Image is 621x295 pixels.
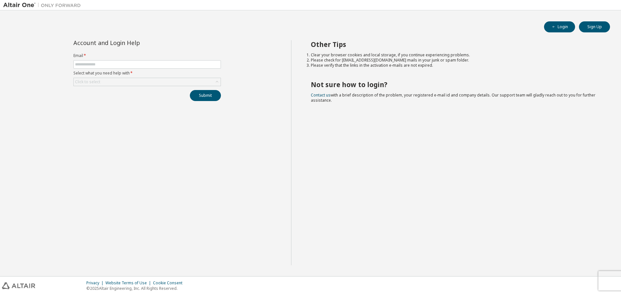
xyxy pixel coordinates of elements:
img: altair_logo.svg [2,282,35,289]
div: Account and Login Help [73,40,191,45]
div: Website Terms of Use [105,280,153,286]
button: Login [544,21,575,32]
div: Privacy [86,280,105,286]
label: Email [73,53,221,58]
label: Select what you need help with [73,71,221,76]
h2: Not sure how to login? [311,80,599,89]
a: Contact us [311,92,331,98]
div: Click to select [75,79,100,85]
div: Click to select [74,78,221,86]
span: with a brief description of the problem, your registered e-mail id and company details. Our suppo... [311,92,595,103]
h2: Other Tips [311,40,599,49]
button: Sign Up [579,21,610,32]
button: Submit [190,90,221,101]
li: Please verify that the links in the activation e-mails are not expired. [311,63,599,68]
img: Altair One [3,2,84,8]
p: © 2025 Altair Engineering, Inc. All Rights Reserved. [86,286,186,291]
li: Clear your browser cookies and local storage, if you continue experiencing problems. [311,52,599,58]
li: Please check for [EMAIL_ADDRESS][DOMAIN_NAME] mails in your junk or spam folder. [311,58,599,63]
div: Cookie Consent [153,280,186,286]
